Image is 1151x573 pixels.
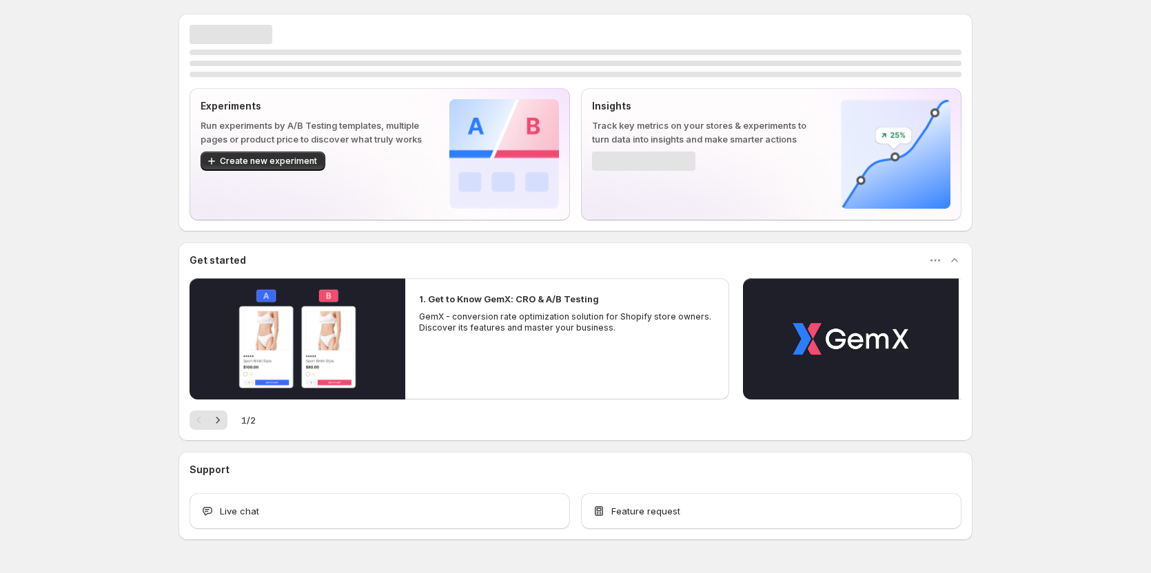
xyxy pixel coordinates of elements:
[449,99,559,209] img: Experiments
[190,410,227,430] nav: Pagination
[611,504,680,518] span: Feature request
[201,118,427,146] p: Run experiments by A/B Testing templates, multiple pages or product price to discover what truly ...
[419,311,715,333] p: GemX - conversion rate optimization solution for Shopify store owners. Discover its features and ...
[190,278,405,399] button: Play video
[241,413,256,427] span: 1 / 2
[592,118,819,146] p: Track key metrics on your stores & experiments to turn data into insights and make smarter actions
[220,156,317,167] span: Create new experiment
[201,99,427,113] p: Experiments
[419,292,599,306] h2: 1. Get to Know GemX: CRO & A/B Testing
[190,463,230,477] h3: Support
[208,410,227,430] button: Next
[190,253,246,267] h3: Get started
[201,152,325,171] button: Create new experiment
[841,99,950,209] img: Insights
[743,278,959,399] button: Play video
[592,99,819,113] p: Insights
[220,504,259,518] span: Live chat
